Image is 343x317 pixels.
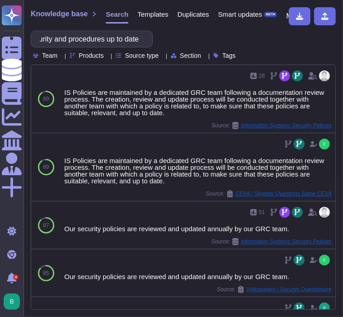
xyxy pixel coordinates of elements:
span: 89 [43,164,49,170]
img: user [319,255,330,266]
img: user [319,207,330,218]
span: Search [106,11,128,18]
span: 51 [259,210,265,215]
div: Our security policies are reviewed and updated annually by our GRC team. [64,225,332,232]
span: 28 [259,73,265,79]
span: Source: [211,122,332,129]
span: Team [42,52,57,59]
span: 89 [43,96,49,102]
span: 87 [43,223,49,228]
div: IS Policies are maintained by a dedicated GRC team following a documentation review process. The ... [64,89,332,116]
span: Templates [137,11,168,18]
span: Information Systems Security Policies [241,239,332,244]
span: Source type [125,52,159,59]
button: More [286,11,308,22]
span: Duplicates [178,11,209,18]
span: Volkswagen / Security Questionaire [246,287,332,292]
span: CEVA / Skypher Questions Same CEVA [235,191,332,196]
img: user [319,303,330,313]
span: Products [79,52,103,59]
input: Search a question or template... [36,31,143,47]
img: user [319,139,330,149]
span: Tags [222,52,236,59]
span: Smart updates [218,11,263,18]
span: Source: [217,286,332,293]
img: user [4,294,20,310]
div: BETA [264,12,277,17]
span: More [286,12,302,20]
div: 4 [13,275,19,280]
span: Section [180,52,201,59]
span: Information Systems Security Policies [241,123,332,128]
img: user [319,70,330,81]
span: Knowledge base [31,10,88,18]
span: 85 [43,270,49,276]
span: Source: [211,238,332,245]
div: IS Policies are maintained by a dedicated GRC team following a documentation review process. The ... [64,157,332,184]
div: Our security policies are reviewed and updated annually by our GRC team. [64,273,332,280]
span: Source: [206,190,332,197]
button: user [2,292,26,312]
